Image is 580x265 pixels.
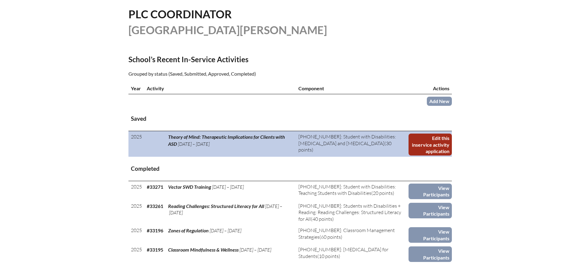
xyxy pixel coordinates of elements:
p: Grouped by status (Saved, Submitted, Approved, Completed) [128,70,343,78]
span: PLC Coordinator [128,7,232,21]
span: [PHONE_NUMBER]: Classroom Management Strategies [298,227,395,240]
h2: School’s Recent In-Service Activities [128,55,343,64]
b: #33271 [147,184,163,190]
td: 2025 [128,131,144,157]
span: [DATE] – [DATE] [210,227,241,234]
a: Add New [427,97,452,106]
span: Theory of Mind: Therapeutic Implications for Clients with ASD [168,134,285,146]
td: (30 points) [296,131,409,157]
a: Edit this inservice activity application [409,134,452,156]
b: #33195 [147,247,163,252]
span: [DATE] – [DATE] [178,141,210,147]
span: Reading Challenges: Structured Literacy for All [168,203,264,209]
td: 2025 [128,244,144,263]
span: [DATE] – [DATE] [212,184,244,190]
h3: Completed [131,165,449,173]
a: View Participants [409,227,452,243]
td: (20 points) [296,181,409,200]
td: (60 points) [296,225,409,244]
span: [PHONE_NUMBER]: Student with Disabilities: Teaching Students with Disabilities [298,184,396,196]
span: [DATE] – [DATE] [168,203,282,216]
a: View Participants [409,203,452,218]
span: [PHONE_NUMBER]: Student with Disabilities: [MEDICAL_DATA] and [MEDICAL_DATA] [298,134,396,146]
td: 2025 [128,200,144,225]
a: View Participants [409,246,452,262]
a: View Participants [409,184,452,199]
th: Component [296,83,409,94]
th: Year [128,83,144,94]
span: Zones of Regulation [168,227,209,233]
span: [DATE] – [DATE] [240,247,271,253]
th: Activity [144,83,296,94]
span: [PHONE_NUMBER]: [MEDICAL_DATA] for Students [298,246,388,259]
span: [GEOGRAPHIC_DATA][PERSON_NAME] [128,23,327,37]
th: Actions [409,83,452,94]
b: #33261 [147,203,163,209]
td: (10 points) [296,244,409,263]
td: (40 points) [296,200,409,225]
span: Vector SWD Training [168,184,211,190]
b: #33196 [147,227,163,233]
span: Classroom Mindfulness & Wellness [168,247,239,252]
span: [PHONE_NUMBER]: Students with Disabilities + Reading: Reading Challenges: Structured Literacy for... [298,203,401,222]
td: 2025 [128,225,144,244]
h3: Saved [131,115,449,123]
td: 2025 [128,181,144,200]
